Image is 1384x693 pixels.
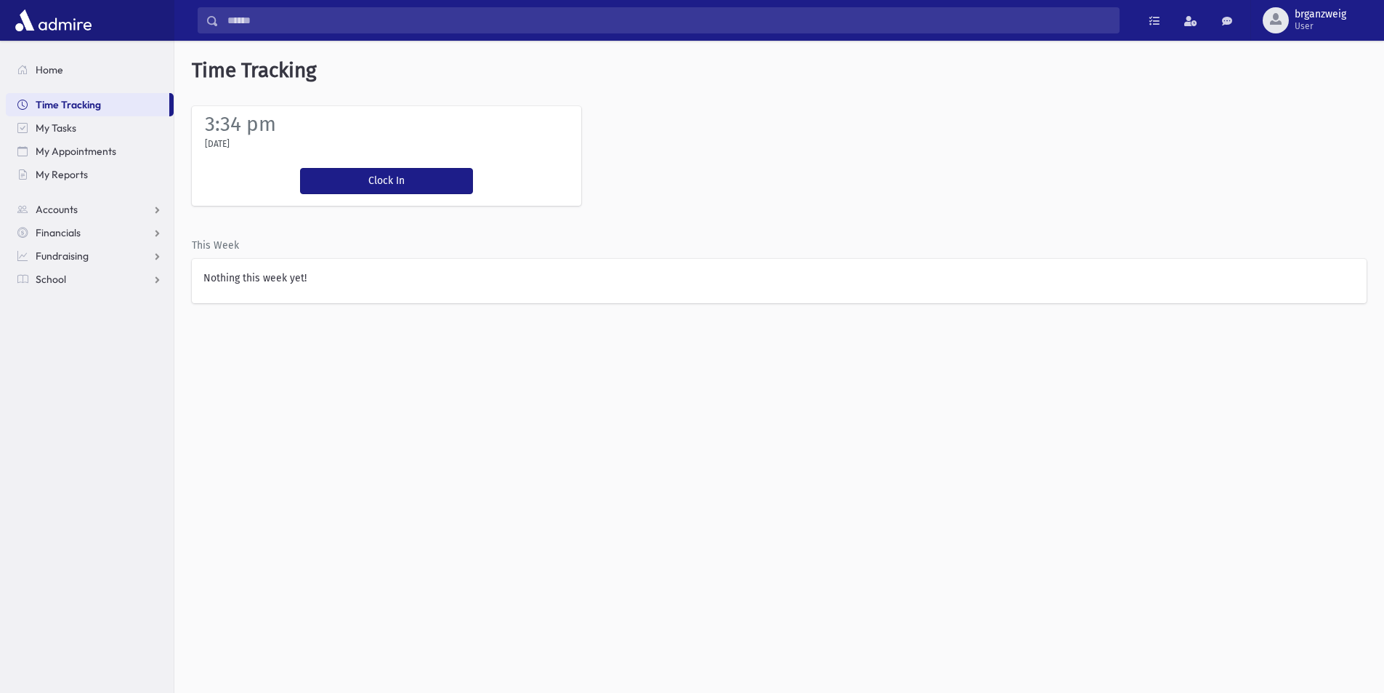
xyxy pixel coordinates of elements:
a: My Reports [6,163,174,186]
a: Financials [6,221,174,244]
a: School [6,268,174,291]
span: Time Tracking [36,98,101,111]
span: Financials [36,226,81,239]
span: My Appointments [36,145,116,158]
span: Accounts [36,203,78,216]
label: [DATE] [205,137,230,151]
span: brganzweig [1295,9,1346,20]
button: Clock In [300,168,473,194]
label: Nothing this week yet! [203,271,307,286]
a: My Appointments [6,140,174,163]
a: My Tasks [6,116,174,140]
span: School [36,273,66,286]
span: My Tasks [36,121,76,135]
input: Search [219,7,1119,33]
label: This Week [192,238,239,253]
a: Home [6,58,174,81]
span: Fundraising [36,249,89,263]
label: 3:34 pm [205,112,276,136]
span: Home [36,63,63,76]
h5: Time Tracking [174,41,1384,100]
a: Time Tracking [6,93,169,116]
img: AdmirePro [12,6,95,35]
span: User [1295,20,1346,32]
a: Accounts [6,198,174,221]
a: Fundraising [6,244,174,268]
span: My Reports [36,168,88,181]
